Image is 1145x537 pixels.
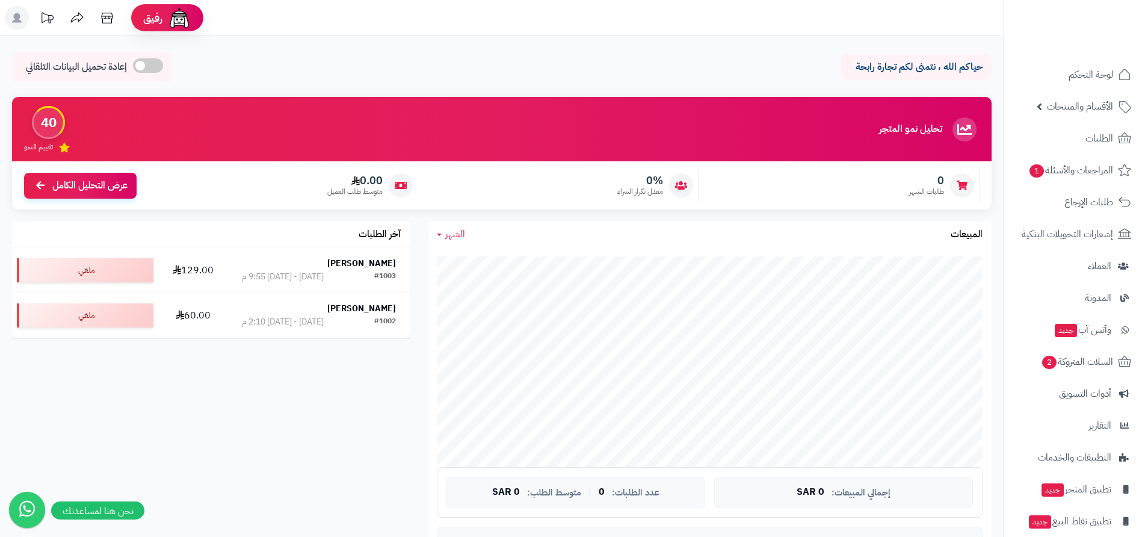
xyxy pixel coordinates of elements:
[1022,226,1113,243] span: إشعارات التحويلات البنكية
[612,488,659,498] span: عدد الطلبات:
[1011,379,1138,408] a: أدوات التسويق
[1047,98,1113,115] span: الأقسام والمنتجات
[1011,156,1138,185] a: المراجعات والأسئلة1
[143,11,162,25] span: رفيق
[1054,321,1111,338] span: وآتس آب
[951,229,983,240] h3: المبيعات
[1059,385,1111,402] span: أدوات التسويق
[242,316,324,328] div: [DATE] - [DATE] 2:10 م
[1011,252,1138,281] a: العملاء
[492,487,520,498] span: 0 SAR
[1085,130,1113,147] span: الطلبات
[527,488,581,498] span: متوسط الطلب:
[374,316,396,328] div: #1002
[1042,356,1057,369] span: 2
[167,6,191,30] img: ai-face.png
[437,228,465,241] a: الشهر
[1011,124,1138,153] a: الطلبات
[374,271,396,283] div: #1003
[52,179,128,193] span: عرض التحليل الكامل
[1028,513,1111,530] span: تطبيق نقاط البيع
[1011,347,1138,376] a: السلات المتروكة2
[359,229,401,240] h3: آخر الطلبات
[909,187,944,197] span: طلبات الشهر
[1069,66,1113,83] span: لوحة التحكم
[1011,188,1138,217] a: طلبات الإرجاع
[1011,315,1138,344] a: وآتس آبجديد
[1011,60,1138,89] a: لوحة التحكم
[909,174,944,187] span: 0
[242,271,324,283] div: [DATE] - [DATE] 9:55 م
[1011,284,1138,312] a: المدونة
[588,488,591,497] span: |
[1011,507,1138,536] a: تطبيق نقاط البيعجديد
[617,187,663,197] span: معدل تكرار الشراء
[1064,194,1113,211] span: طلبات الإرجاع
[327,187,383,197] span: متوسط طلب العميل
[32,6,62,33] a: تحديثات المنصة
[17,303,153,327] div: ملغي
[26,60,127,74] span: إعادة تحميل البيانات التلقائي
[1088,417,1111,434] span: التقارير
[599,487,605,498] span: 0
[1029,515,1051,529] span: جديد
[17,258,153,282] div: ملغي
[24,173,137,199] a: عرض التحليل الكامل
[1028,162,1113,179] span: المراجعات والأسئلة
[24,142,53,152] span: تقييم النمو
[327,174,383,187] span: 0.00
[832,488,890,498] span: إجمالي المبيعات:
[1055,324,1077,337] span: جديد
[1088,258,1111,275] span: العملاء
[1042,483,1064,497] span: جديد
[158,248,228,293] td: 129.00
[327,257,396,270] strong: [PERSON_NAME]
[1038,449,1111,466] span: التطبيقات والخدمات
[158,293,228,338] td: 60.00
[1041,353,1113,370] span: السلات المتروكة
[1011,411,1138,440] a: التقارير
[797,487,824,498] span: 0 SAR
[1011,220,1138,249] a: إشعارات التحويلات البنكية
[879,124,942,135] h3: تحليل نمو المتجر
[850,60,983,74] p: حياكم الله ، نتمنى لكم تجارة رابحة
[1085,290,1111,306] span: المدونة
[1029,164,1044,178] span: 1
[1011,475,1138,504] a: تطبيق المتجرجديد
[617,174,663,187] span: 0%
[1011,443,1138,472] a: التطبيقات والخدمات
[445,227,465,241] span: الشهر
[327,302,396,315] strong: [PERSON_NAME]
[1040,481,1111,498] span: تطبيق المتجر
